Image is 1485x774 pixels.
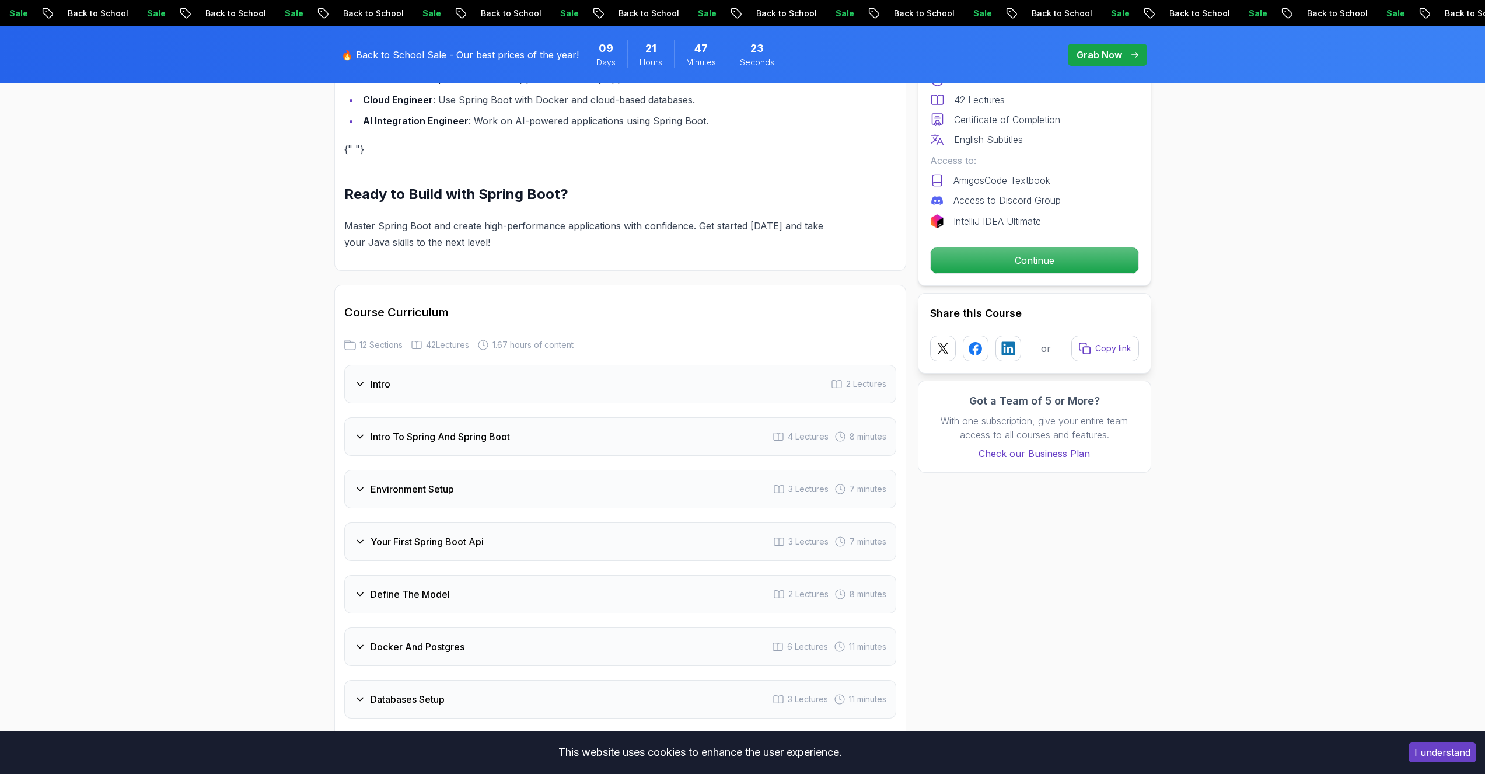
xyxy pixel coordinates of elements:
[930,393,1139,409] h3: Got a Team of 5 or More?
[371,377,390,391] h3: Intro
[931,247,1138,273] p: Continue
[930,154,1139,168] p: Access to:
[371,640,464,654] h3: Docker And Postgres
[344,218,841,250] p: Master Spring Boot and create high-performance applications with confidence. Get started [DATE] a...
[826,8,864,19] p: Sale
[344,680,896,719] button: Databases Setup3 Lectures 11 minutes
[1377,8,1414,19] p: Sale
[58,8,138,19] p: Back to School
[788,483,829,495] span: 3 Lectures
[371,692,445,706] h3: Databases Setup
[1095,343,1131,354] p: Copy link
[953,173,1050,187] p: AmigosCode Textbook
[344,417,896,456] button: Intro To Spring And Spring Boot4 Lectures 8 minutes
[1239,8,1277,19] p: Sale
[747,8,826,19] p: Back to School
[196,8,275,19] p: Back to School
[1298,8,1377,19] p: Back to School
[850,431,886,442] span: 8 minutes
[689,8,726,19] p: Sale
[359,92,841,108] li: : Use Spring Boot with Docker and cloud-based databases.
[344,304,896,320] h2: Course Curriculum
[341,48,579,62] p: 🔥 Back to School Sale - Our best prices of the year!
[954,93,1005,107] p: 42 Lectures
[1102,8,1139,19] p: Sale
[953,193,1061,207] p: Access to Discord Group
[930,247,1139,274] button: Continue
[850,536,886,548] span: 7 minutes
[609,8,689,19] p: Back to School
[371,587,450,601] h3: Define The Model
[640,57,662,68] span: Hours
[138,8,175,19] p: Sale
[1041,341,1051,355] p: or
[930,214,944,228] img: jetbrains logo
[885,8,964,19] p: Back to School
[363,94,433,106] strong: Cloud Engineer
[1071,336,1139,361] button: Copy link
[363,115,469,127] strong: AI Integration Engineer
[953,214,1041,228] p: IntelliJ IDEA Ultimate
[930,447,1139,461] a: Check our Business Plan
[1022,8,1102,19] p: Back to School
[344,185,841,204] h2: Ready to Build with Spring Boot?
[334,8,413,19] p: Back to School
[371,430,510,444] h3: Intro To Spring And Spring Boot
[787,641,828,653] span: 6 Lectures
[492,339,574,351] span: 1.67 hours of content
[849,693,886,705] span: 11 minutes
[413,8,450,19] p: Sale
[686,57,716,68] span: Minutes
[9,740,1391,765] div: This website uses cookies to enhance the user experience.
[426,339,469,351] span: 42 Lectures
[964,8,1001,19] p: Sale
[371,482,454,496] h3: Environment Setup
[344,141,841,157] p: {" "}
[471,8,551,19] p: Back to School
[694,40,708,57] span: 47 Minutes
[551,8,588,19] p: Sale
[344,575,896,613] button: Define The Model2 Lectures 8 minutes
[846,378,886,390] span: 2 Lectures
[954,113,1060,127] p: Certificate of Completion
[850,483,886,495] span: 7 minutes
[344,365,896,403] button: Intro2 Lectures
[1077,48,1122,62] p: Grab Now
[359,113,841,129] li: : Work on AI-powered applications using Spring Boot.
[359,339,403,351] span: 12 Sections
[1160,8,1239,19] p: Back to School
[850,588,886,600] span: 8 minutes
[954,133,1023,147] p: English Subtitles
[371,535,484,549] h3: Your First Spring Boot Api
[788,693,828,705] span: 3 Lectures
[596,57,616,68] span: Days
[1409,742,1476,762] button: Accept cookies
[788,536,829,548] span: 3 Lectures
[740,57,774,68] span: Seconds
[930,305,1139,322] h2: Share this Course
[599,40,613,57] span: 9 Days
[645,40,656,57] span: 21 Hours
[788,588,829,600] span: 2 Lectures
[849,641,886,653] span: 11 minutes
[930,414,1139,442] p: With one subscription, give your entire team access to all courses and features.
[344,627,896,666] button: Docker And Postgres6 Lectures 11 minutes
[788,431,829,442] span: 4 Lectures
[344,470,896,508] button: Environment Setup3 Lectures 7 minutes
[344,522,896,561] button: Your First Spring Boot Api3 Lectures 7 minutes
[275,8,313,19] p: Sale
[750,40,764,57] span: 23 Seconds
